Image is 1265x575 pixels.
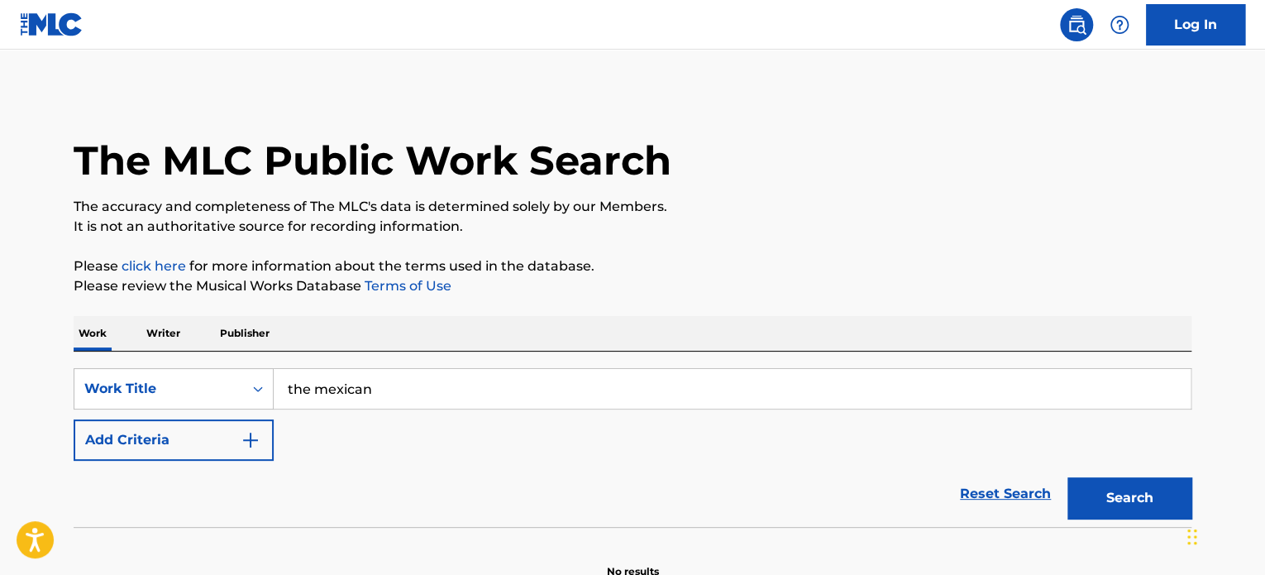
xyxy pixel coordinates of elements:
iframe: Chat Widget [1182,496,1265,575]
img: MLC Logo [20,12,84,36]
div: Work Title [84,379,233,399]
a: Log In [1146,4,1245,46]
button: Add Criteria [74,419,274,461]
img: help [1110,15,1129,35]
p: Writer [141,316,185,351]
p: Please for more information about the terms used in the database. [74,256,1191,276]
p: Work [74,316,112,351]
a: click here [122,258,186,274]
button: Search [1067,477,1191,519]
a: Public Search [1060,8,1093,41]
img: search [1067,15,1086,35]
h1: The MLC Public Work Search [74,136,671,185]
a: Reset Search [952,476,1059,512]
div: Help [1103,8,1136,41]
p: Publisher [215,316,274,351]
p: The accuracy and completeness of The MLC's data is determined solely by our Members. [74,197,1191,217]
p: Please review the Musical Works Database [74,276,1191,296]
div: Drag [1187,512,1197,562]
p: It is not an authoritative source for recording information. [74,217,1191,237]
a: Terms of Use [361,278,451,294]
img: 9d2ae6d4665cec9f34b9.svg [241,430,260,450]
form: Search Form [74,368,1191,527]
